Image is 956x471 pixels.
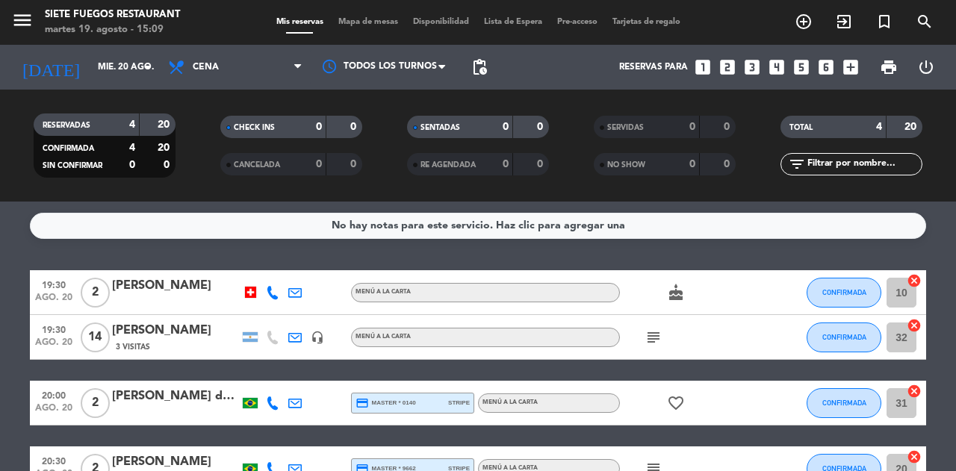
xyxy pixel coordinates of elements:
[482,399,538,405] span: Menú a la carta
[550,18,605,26] span: Pre-acceso
[11,9,34,31] i: menu
[807,322,881,352] button: CONFIRMADA
[605,18,688,26] span: Tarjetas de regalo
[503,122,509,132] strong: 0
[420,124,460,131] span: SENTADAS
[11,51,90,84] i: [DATE]
[35,275,72,293] span: 19:30
[420,161,476,169] span: RE AGENDADA
[503,159,509,169] strong: 0
[139,58,157,76] i: arrow_drop_down
[331,18,406,26] span: Mapa de mesas
[907,318,922,333] i: cancel
[350,159,359,169] strong: 0
[767,57,786,77] i: looks_4
[45,7,180,22] div: Siete Fuegos Restaurant
[43,122,90,129] span: RESERVADAS
[792,57,811,77] i: looks_5
[876,122,882,132] strong: 4
[807,278,881,308] button: CONFIRMADA
[112,276,239,296] div: [PERSON_NAME]
[332,217,625,234] div: No hay notas para este servicio. Haz clic para agregar una
[795,13,813,31] i: add_circle_outline
[907,273,922,288] i: cancel
[689,159,695,169] strong: 0
[158,119,173,130] strong: 20
[822,399,866,407] span: CONFIRMADA
[789,124,813,131] span: TOTAL
[35,403,72,420] span: ago. 20
[35,452,72,469] span: 20:30
[907,449,922,464] i: cancel
[129,119,135,130] strong: 4
[645,328,662,346] i: subject
[45,22,180,37] div: martes 19. agosto - 15:09
[350,122,359,132] strong: 0
[537,122,546,132] strong: 0
[129,143,135,153] strong: 4
[316,122,322,132] strong: 0
[316,159,322,169] strong: 0
[718,57,737,77] i: looks_two
[835,13,853,31] i: exit_to_app
[482,465,538,471] span: Menú a la carta
[724,122,733,132] strong: 0
[537,159,546,169] strong: 0
[607,161,645,169] span: NO SHOW
[875,13,893,31] i: turned_in_not
[311,331,324,344] i: headset_mic
[667,394,685,412] i: favorite_border
[916,13,934,31] i: search
[356,396,369,410] i: credit_card
[81,388,110,418] span: 2
[448,398,470,408] span: stripe
[234,124,275,131] span: CHECK INS
[471,58,488,76] span: pending_actions
[689,122,695,132] strong: 0
[43,162,102,169] span: SIN CONFIRMAR
[907,384,922,399] i: cancel
[81,278,110,308] span: 2
[742,57,762,77] i: looks_3
[822,288,866,296] span: CONFIRMADA
[667,284,685,302] i: cake
[234,161,280,169] span: CANCELADA
[116,341,150,353] span: 3 Visitas
[164,160,173,170] strong: 0
[406,18,477,26] span: Disponibilidad
[822,333,866,341] span: CONFIRMADA
[35,386,72,403] span: 20:00
[904,122,919,132] strong: 20
[35,320,72,337] span: 19:30
[356,396,416,410] span: master * 0140
[35,337,72,355] span: ago. 20
[11,9,34,37] button: menu
[43,145,94,152] span: CONFIRMADA
[35,293,72,310] span: ago. 20
[356,334,411,340] span: Menú a la carta
[724,159,733,169] strong: 0
[841,57,860,77] i: add_box
[477,18,550,26] span: Lista de Espera
[129,160,135,170] strong: 0
[356,289,411,295] span: Menú a la carta
[788,155,806,173] i: filter_list
[806,156,922,172] input: Filtrar por nombre...
[880,58,898,76] span: print
[619,62,688,72] span: Reservas para
[693,57,713,77] i: looks_one
[917,58,935,76] i: power_settings_new
[907,45,945,90] div: LOG OUT
[816,57,836,77] i: looks_6
[193,62,219,72] span: Cena
[112,387,239,406] div: [PERSON_NAME] dos [PERSON_NAME]
[807,388,881,418] button: CONFIRMADA
[158,143,173,153] strong: 20
[607,124,644,131] span: SERVIDAS
[112,321,239,340] div: [PERSON_NAME]
[81,322,110,352] span: 14
[269,18,331,26] span: Mis reservas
